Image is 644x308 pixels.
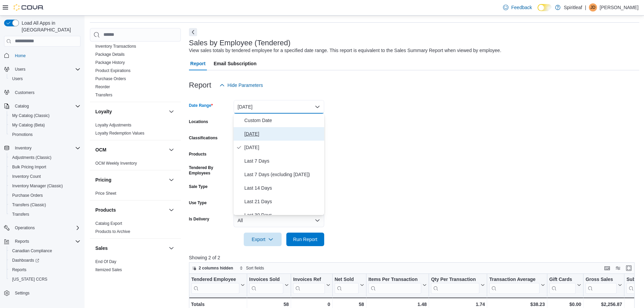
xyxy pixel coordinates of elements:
div: Items Per Transaction [368,276,421,293]
button: Inventory Manager (Classic) [7,181,83,191]
span: Canadian Compliance [9,247,80,255]
div: Loyalty [90,121,181,140]
button: Reports [7,265,83,275]
a: Purchase Orders [9,191,46,199]
span: [DATE] [244,143,321,151]
h3: Pricing [95,176,111,183]
a: Dashboards [9,256,42,264]
button: Enter fullscreen [625,264,633,272]
label: Tendered By Employees [189,165,231,176]
span: Last 7 Days (excluding [DATE]) [244,170,321,179]
div: Invoices Sold [249,276,283,293]
span: Adjustments (Classic) [9,153,80,162]
div: Qty Per Transaction [431,276,479,283]
span: Itemized Sales [95,267,122,273]
span: Reorder [95,84,110,90]
button: My Catalog (Classic) [7,111,83,120]
span: Inventory Count [9,172,80,181]
a: Price Sheet [95,191,116,196]
label: Date Range [189,103,213,108]
button: Qty Per Transaction [431,276,485,293]
button: Run Report [286,233,324,246]
span: Run Report [293,236,317,243]
span: JD [591,3,596,11]
span: Transfers [9,210,80,218]
div: Net Sold [334,276,358,283]
span: Hide Parameters [228,82,263,89]
button: Export [244,233,282,246]
a: Adjustments (Classic) [9,153,54,162]
span: Reports [12,267,26,273]
button: Inventory [12,144,34,152]
button: Bulk Pricing Import [7,162,83,172]
button: Transfers (Classic) [7,200,83,210]
a: Home [12,52,28,60]
a: Inventory Count [9,172,44,181]
span: Reports [15,239,29,244]
label: Classifications [189,135,218,141]
a: Promotions [9,131,35,139]
span: Home [12,51,80,60]
a: Transfers (Classic) [9,201,49,209]
button: Reports [12,237,32,245]
button: Catalog [1,101,83,111]
span: Dashboards [9,256,80,264]
button: Pricing [95,176,166,183]
a: Dashboards [7,256,83,265]
button: Canadian Compliance [7,246,83,256]
span: Inventory [12,144,80,152]
span: Sort fields [246,265,264,271]
div: Inventory [90,2,181,102]
button: Gift Cards [549,276,581,293]
button: Loyalty [167,108,175,116]
div: Items Per Transaction [368,276,421,283]
span: Reports [9,266,80,274]
span: My Catalog (Classic) [12,113,50,118]
label: Is Delivery [189,216,209,222]
div: Net Sold [334,276,358,293]
span: Transfers (Classic) [12,202,46,208]
button: All [234,214,324,227]
div: Jason D [589,3,597,11]
a: OCM Weekly Inventory [95,161,137,166]
button: Promotions [7,130,83,139]
div: Tendered Employee [191,276,239,283]
span: Dashboards [12,258,39,263]
span: Catalog [15,103,29,109]
span: Last 21 Days [244,197,321,206]
a: Canadian Compliance [9,247,55,255]
span: My Catalog (Beta) [9,121,80,129]
a: Feedback [500,1,534,14]
button: Items Per Transaction [368,276,427,293]
h3: Loyalty [95,108,112,115]
span: Last 30 Days [244,211,321,219]
span: Users [12,76,23,81]
label: Sale Type [189,184,208,189]
span: Bulk Pricing Import [9,163,80,171]
button: Users [12,65,28,73]
button: Invoices Ref [293,276,330,293]
span: Transfers [12,212,29,217]
span: Inventory [15,145,31,151]
span: Inventory Transactions [95,44,136,49]
span: 2 columns hidden [199,265,233,271]
span: Report [190,57,206,70]
button: [US_STATE] CCRS [7,275,83,284]
span: Inventory Count [12,174,41,179]
button: Transfers [7,210,83,219]
span: Adjustments (Classic) [12,155,51,160]
button: Users [7,74,83,84]
span: Operations [12,224,80,232]
span: Custom Date [244,116,321,124]
button: Adjustments (Classic) [7,153,83,162]
span: Customers [15,90,34,95]
p: [PERSON_NAME] [600,3,639,11]
a: Users [9,75,25,83]
button: Operations [1,223,83,233]
button: Sales [95,245,166,252]
a: Products to Archive [95,229,130,234]
span: Product Expirations [95,68,130,73]
button: Settings [1,288,83,298]
div: Gift Cards [549,276,576,283]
